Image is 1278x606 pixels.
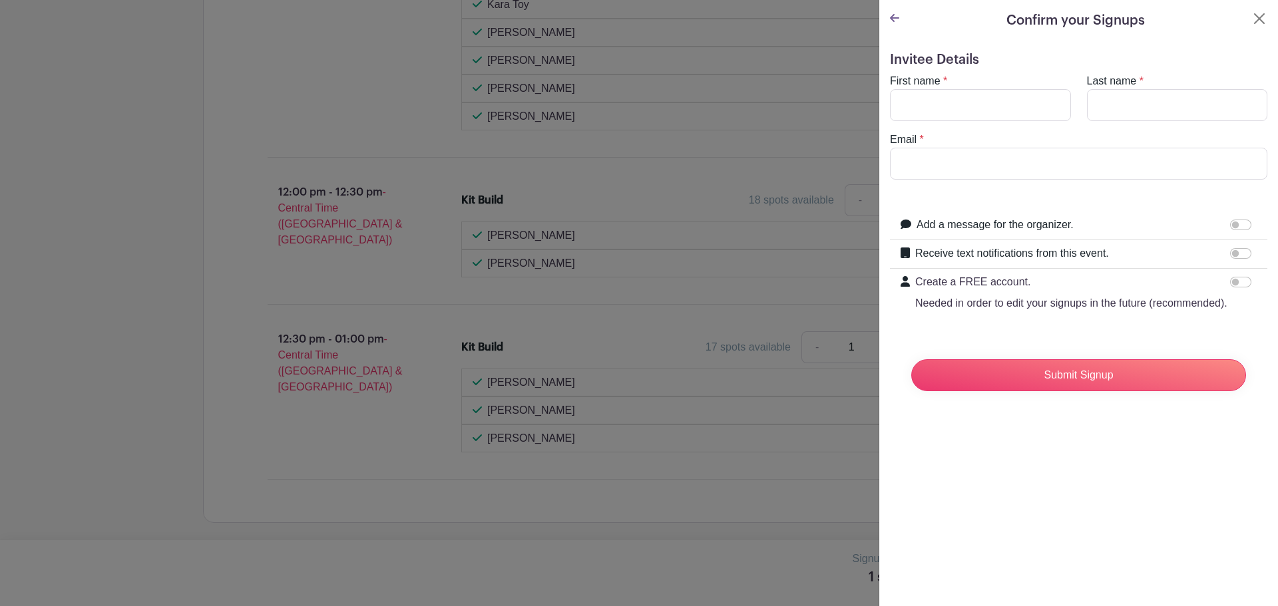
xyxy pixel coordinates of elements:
[1087,73,1137,89] label: Last name
[890,73,941,89] label: First name
[915,245,1109,261] label: Receive text notifications from this event.
[915,295,1227,311] p: Needed in order to edit your signups in the future (recommended).
[1251,11,1267,27] button: Close
[890,132,917,148] label: Email
[890,52,1267,68] h5: Invitee Details
[915,274,1227,290] p: Create a FREE account.
[911,359,1246,391] input: Submit Signup
[1006,11,1145,31] h5: Confirm your Signups
[917,217,1074,233] label: Add a message for the organizer.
